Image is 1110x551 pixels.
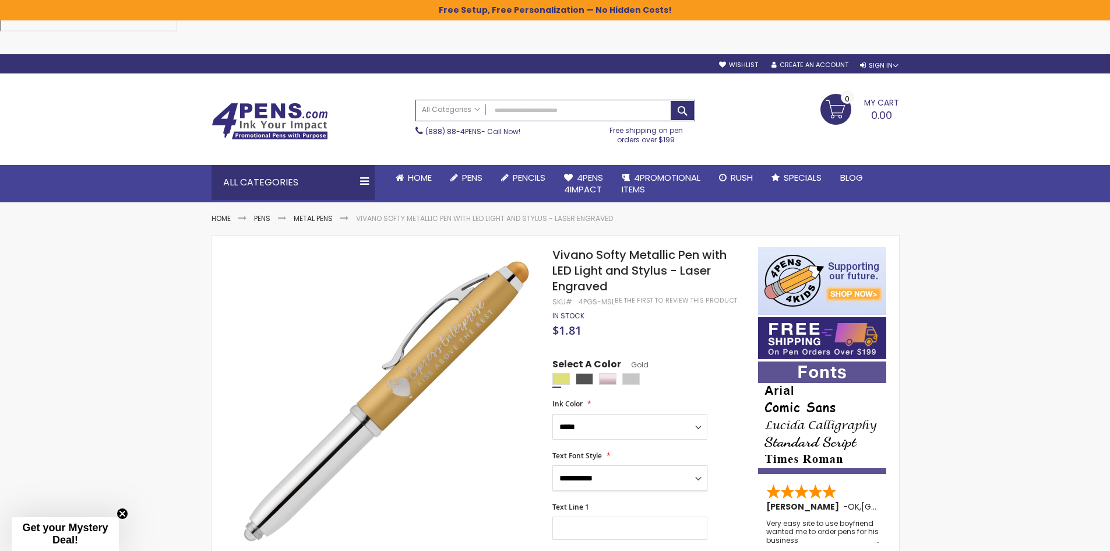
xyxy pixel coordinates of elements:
span: Select A Color [552,358,621,374]
a: Pens [254,213,270,223]
div: 4PGS-MSL [579,297,615,307]
a: 4Pens4impact [555,165,612,203]
span: Gold [621,360,649,370]
a: All Categories [416,100,486,120]
span: Specials [784,171,822,184]
span: Pens [462,171,482,184]
img: 4pens 4 kids [758,247,886,315]
a: Wishlist [719,61,758,69]
span: Home [408,171,432,184]
span: Pencils [513,171,545,184]
a: Pens [441,165,492,191]
a: Home [386,165,441,191]
a: Specials [762,165,831,191]
span: In stock [552,311,584,321]
div: Silver [622,373,640,385]
div: Free shipping on pen orders over $199 [597,121,695,145]
span: Blog [840,171,863,184]
img: Free shipping on orders over $199 [758,317,886,359]
span: $1.81 [552,322,582,338]
span: Get your Mystery Deal! [22,522,108,546]
li: Vivano Softy Metallic Pen with LED Light and Stylus - Laser Engraved [356,214,613,223]
div: Rose Gold [599,373,616,385]
img: 4Pens Custom Pens and Promotional Products [212,103,328,140]
a: 4PROMOTIONALITEMS [612,165,710,203]
span: 4Pens 4impact [564,171,603,195]
span: 0 [845,93,850,104]
a: Home [212,213,231,223]
a: Rush [710,165,762,191]
span: - Call Now! [425,127,520,136]
div: Get your Mystery Deal!Close teaser [12,517,119,551]
div: All Categories [212,165,375,200]
strong: SKU [552,297,574,307]
a: 0.00 0 [820,94,899,123]
span: [PERSON_NAME] [766,501,843,513]
a: Create an Account [771,61,848,69]
img: gold-4pgs-msl-vivano-softy-metallic-pen-w-led-light-and-stylus_1.jpg [235,245,537,548]
span: Text Font Style [552,451,602,461]
a: Pencils [492,165,555,191]
div: Availability [552,311,584,321]
button: Close teaser [117,508,128,520]
span: Ink Color [552,399,583,409]
div: Gunmetal [576,373,593,385]
span: Text Line 1 [552,502,589,512]
span: Rush [731,171,753,184]
span: 4PROMOTIONAL ITEMS [622,171,700,195]
a: Be the first to review this product [615,296,737,305]
span: All Categories [422,105,480,114]
a: (888) 88-4PENS [425,127,481,136]
a: Metal Pens [294,213,333,223]
span: - , [843,501,947,513]
a: Blog [831,165,872,191]
img: font-personalization-examples [758,362,886,474]
span: Vivano Softy Metallic Pen with LED Light and Stylus - Laser Engraved [552,247,727,294]
div: Gold [552,373,570,385]
span: 0.00 [871,108,892,122]
div: Very easy site to use boyfriend wanted me to order pens for his business [766,520,879,545]
div: Sign In [860,61,898,70]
